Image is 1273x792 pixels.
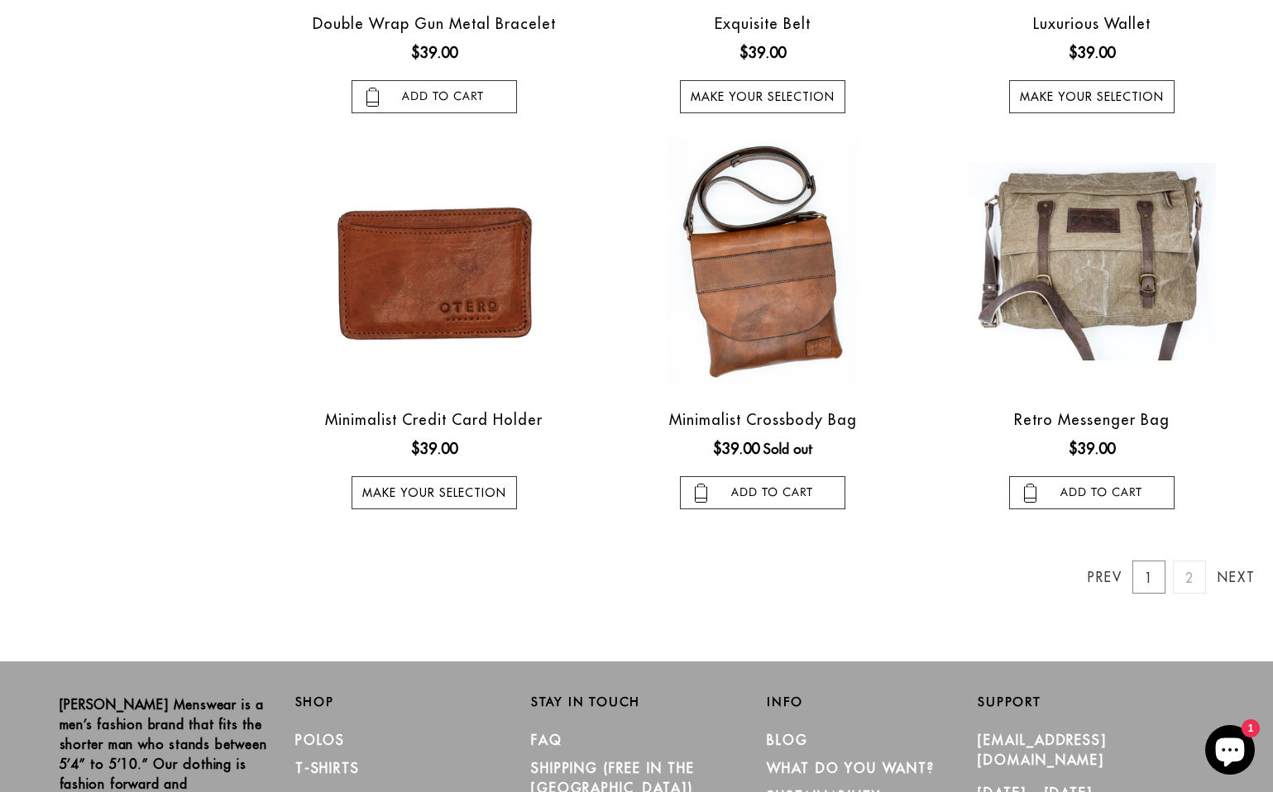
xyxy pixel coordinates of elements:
[310,138,558,386] img: Minimalist Credit Card Holder
[739,41,786,64] ins: $39.00
[978,732,1107,768] a: [EMAIL_ADDRESS][DOMAIN_NAME]
[295,732,346,748] a: Polos
[352,80,517,113] input: add to cart
[1218,561,1251,594] a: Next
[1033,14,1151,33] a: Luxurious Wallet
[325,410,543,429] a: Minimalist Credit Card Holder
[1132,561,1165,594] a: 1
[680,476,845,509] input: add to cart
[767,732,808,748] a: Blog
[295,694,506,709] h2: Shop
[411,437,457,460] ins: $39.00
[713,437,759,460] ins: $39.00
[715,14,811,33] a: Exquisite Belt
[1009,476,1175,509] input: add to cart
[680,80,845,113] a: Make your selection
[1173,561,1206,594] a: 2
[313,14,556,33] a: Double Wrap Gun Metal Bracelet
[767,760,935,776] a: What Do You Want?
[978,694,1213,709] h2: Support
[669,410,857,429] a: Minimalist Crossbody Bag
[1014,410,1170,429] a: Retro Messenger Bag
[668,138,859,386] img: otero menswear minimalist crossbody leather bag
[274,138,595,386] a: Minimalist Credit Card Holder
[531,732,562,748] a: FAQ
[968,163,1216,360] img: canvas messenger bag
[1009,80,1175,113] a: Make your selection
[931,163,1252,360] a: canvas messenger bag
[352,476,517,509] a: Make your selection
[1069,41,1115,64] ins: $39.00
[1069,437,1115,460] ins: $39.00
[767,694,978,709] h2: Info
[295,760,360,776] a: T-Shirts
[603,138,924,386] a: otero menswear minimalist crossbody leather bag
[1200,725,1260,779] inbox-online-store-chat: Shopify online store chat
[1088,561,1121,594] a: Prev
[531,694,742,709] h2: Stay in Touch
[411,41,457,64] ins: $39.00
[763,441,812,457] span: Sold out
